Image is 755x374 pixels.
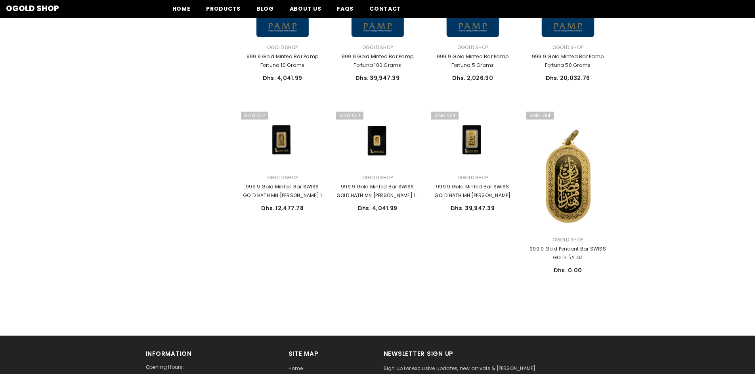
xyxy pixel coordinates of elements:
[289,349,372,358] h2: Site Map
[248,4,282,18] a: Blog
[241,52,324,70] a: 999.9 Gold Minted Bar Pamp Fortuna 10 Grams
[431,112,514,167] a: 999.9 Gold Minted Bar SWISS GOLD HATH MN FADL RABY 100 Grams
[336,182,419,200] a: 999.9 Gold Minted Bar SWISS GOLD HATH MN [PERSON_NAME] 10 Grams
[256,5,274,13] span: Blog
[336,52,419,70] a: 999.9 Gold Minted Bar Pamp Fortuna 100 Grams
[241,182,324,200] a: 999.9 Gold Minted Bar SWISS GOLD HATH MN [PERSON_NAME] 1 OZ
[6,4,59,12] a: Ogold Shop
[267,44,298,51] a: Ogold Shop
[198,4,248,18] a: Products
[146,349,277,358] h2: Information
[526,112,554,120] span: Sold out
[451,204,495,212] span: Dhs. 39,947.39
[263,74,302,82] span: Dhs. 4,041.99
[289,363,303,374] a: Home
[362,174,393,181] a: Ogold Shop
[554,266,582,274] span: Dhs. 0.00
[431,182,514,200] a: 999.9 Gold Minted Bar SWISS GOLD HATH MN [PERSON_NAME] 100 Grams
[457,44,488,51] a: Ogold Shop
[452,74,493,82] span: Dhs. 2,026.90
[358,204,398,212] span: Dhs. 4,041.99
[431,52,514,70] a: 999.9 Gold Minted Bar Pamp Fortuna 5 Grams
[526,112,610,230] a: 999.9 Gold Pendent Bar SWISS GOLD 1\2 OZ
[336,112,419,167] a: 999.9 Gold Minted Bar SWISS GOLD HATH MN FADL RABY 10 Grams
[206,5,241,13] span: Products
[356,74,399,82] span: Dhs. 39,947.39
[526,52,610,70] a: 999.9 Gold Minted Bar Pamp Fortuna 50 Grams
[431,112,459,120] span: Sold out
[336,112,364,120] span: Sold out
[552,44,583,51] a: Ogold Shop
[362,44,393,51] a: Ogold Shop
[282,4,329,18] a: About us
[369,5,401,13] span: Contact
[329,4,361,18] a: FAQs
[361,4,409,18] a: Contact
[337,5,354,13] span: FAQs
[267,174,298,181] a: Ogold Shop
[384,349,562,358] h2: Newsletter Sign Up
[172,5,191,13] span: Home
[241,112,269,120] span: Sold out
[261,204,304,212] span: Dhs. 12,477.78
[289,365,303,372] span: Home
[526,245,610,262] a: 999.9 Gold Pendent Bar SWISS GOLD 1\2 OZ
[457,174,488,181] a: Ogold Shop
[552,236,583,243] a: Ogold Shop
[164,4,199,18] a: Home
[241,112,324,167] a: 999.9 Gold Minted Bar SWISS GOLD HATH MN FADL RABY 1 OZ
[290,5,321,13] span: About us
[546,74,590,82] span: Dhs. 20,032.76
